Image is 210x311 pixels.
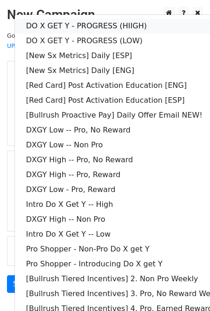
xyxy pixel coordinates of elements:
iframe: Chat Widget [164,266,210,311]
small: Google Sheet: [7,32,127,50]
a: Send [7,275,38,293]
h2: New Campaign [7,7,203,23]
